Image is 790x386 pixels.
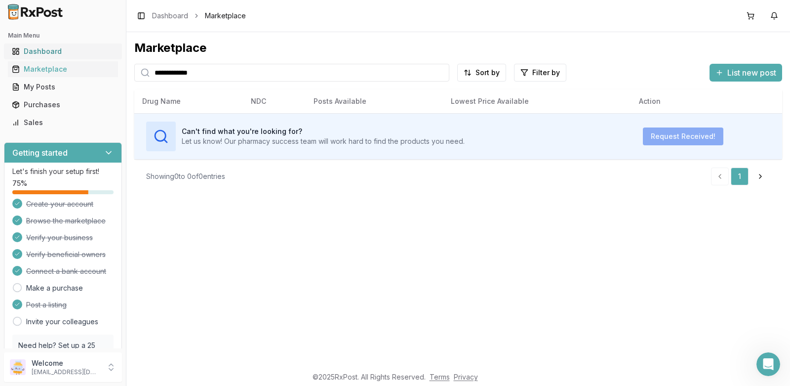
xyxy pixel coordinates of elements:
[731,168,749,185] a: 1
[4,79,122,95] button: My Posts
[457,64,506,82] button: Sort by
[4,115,122,130] button: Sales
[12,147,68,159] h3: Getting started
[4,97,122,113] button: Purchases
[12,178,27,188] span: 75 %
[18,341,108,370] p: Need help? Set up a 25 minute call with our team to set up.
[182,127,465,136] h3: Can't find what you're looking for?
[152,11,188,21] a: Dashboard
[8,43,118,60] a: Dashboard
[26,317,98,327] a: Invite your colleagues
[8,32,118,40] h2: Main Menu
[12,64,114,74] div: Marketplace
[4,61,122,77] button: Marketplace
[8,96,118,114] a: Purchases
[12,100,114,110] div: Purchases
[306,89,443,113] th: Posts Available
[26,250,106,259] span: Verify beneficial owners
[10,359,26,375] img: User avatar
[727,67,776,79] span: List new post
[750,168,770,185] a: Go to next page
[134,89,243,113] th: Drug Name
[475,68,500,78] span: Sort by
[532,68,560,78] span: Filter by
[12,82,114,92] div: My Posts
[4,43,122,59] button: Dashboard
[443,89,631,113] th: Lowest Price Available
[12,46,114,56] div: Dashboard
[12,118,114,128] div: Sales
[8,60,118,78] a: Marketplace
[12,167,114,176] p: Let's finish your setup first!
[26,216,106,226] span: Browse the marketplace
[8,114,118,131] a: Sales
[152,11,246,21] nav: breadcrumb
[8,78,118,96] a: My Posts
[146,172,225,181] div: Showing 0 to 0 of 0 entries
[710,69,782,79] a: List new post
[756,352,780,376] iframe: Intercom live chat
[134,40,782,56] div: Marketplace
[243,89,305,113] th: NDC
[454,373,478,381] a: Privacy
[26,283,83,293] a: Make a purchase
[631,89,782,113] th: Action
[26,300,67,310] span: Post a listing
[26,233,93,243] span: Verify your business
[430,373,450,381] a: Terms
[205,11,246,21] span: Marketplace
[710,64,782,82] button: List new post
[182,136,465,146] p: Let us know! Our pharmacy success team will work hard to find the products you need.
[26,199,93,209] span: Create your account
[711,168,770,185] nav: pagination
[514,64,566,82] button: Filter by
[4,4,67,20] img: RxPost Logo
[26,266,106,276] span: Connect a bank account
[32,358,100,368] p: Welcome
[32,368,100,376] p: [EMAIL_ADDRESS][DOMAIN_NAME]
